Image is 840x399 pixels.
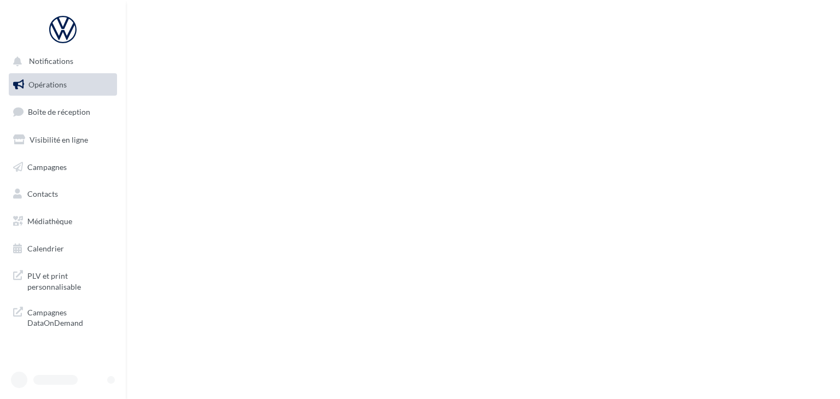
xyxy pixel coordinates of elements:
span: Contacts [27,189,58,198]
a: Campagnes [7,156,119,179]
a: Opérations [7,73,119,96]
a: PLV et print personnalisable [7,264,119,296]
a: Contacts [7,183,119,206]
span: PLV et print personnalisable [27,268,113,292]
span: Visibilité en ligne [30,135,88,144]
span: Notifications [29,57,73,66]
span: Opérations [28,80,67,89]
span: Boîte de réception [28,107,90,116]
a: Médiathèque [7,210,119,233]
a: Boîte de réception [7,100,119,124]
span: Calendrier [27,244,64,253]
a: Visibilité en ligne [7,128,119,151]
span: Campagnes DataOnDemand [27,305,113,328]
a: Calendrier [7,237,119,260]
a: Campagnes DataOnDemand [7,301,119,333]
span: Médiathèque [27,216,72,226]
span: Campagnes [27,162,67,171]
